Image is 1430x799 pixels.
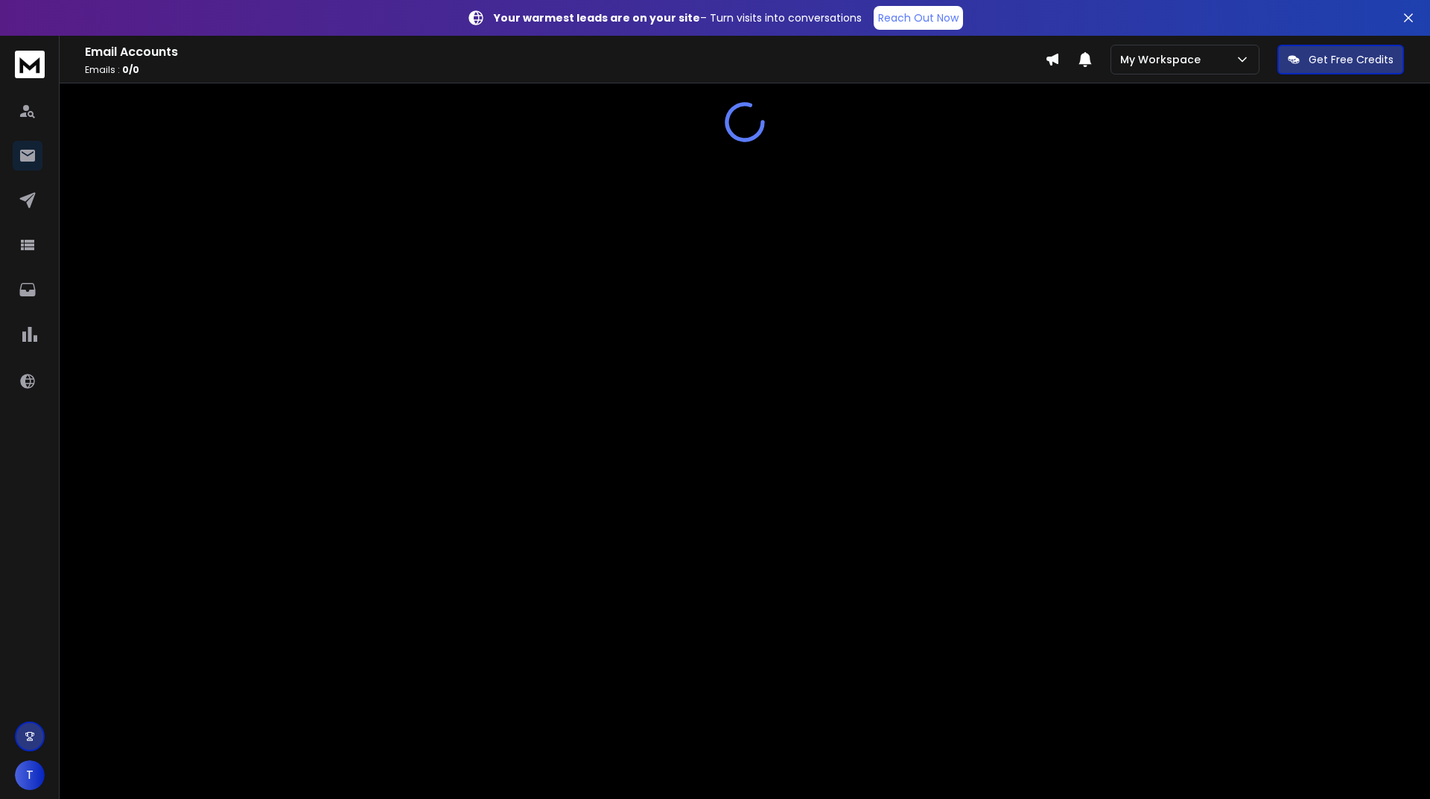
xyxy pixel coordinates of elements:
button: Get Free Credits [1277,45,1404,74]
a: Reach Out Now [874,6,963,30]
strong: Your warmest leads are on your site [494,10,700,25]
button: T [15,760,45,790]
p: Emails : [85,64,1045,76]
p: Reach Out Now [878,10,959,25]
img: logo [15,51,45,78]
p: My Workspace [1120,52,1207,67]
p: – Turn visits into conversations [494,10,862,25]
h1: Email Accounts [85,43,1045,61]
span: 0 / 0 [122,63,139,76]
p: Get Free Credits [1309,52,1394,67]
